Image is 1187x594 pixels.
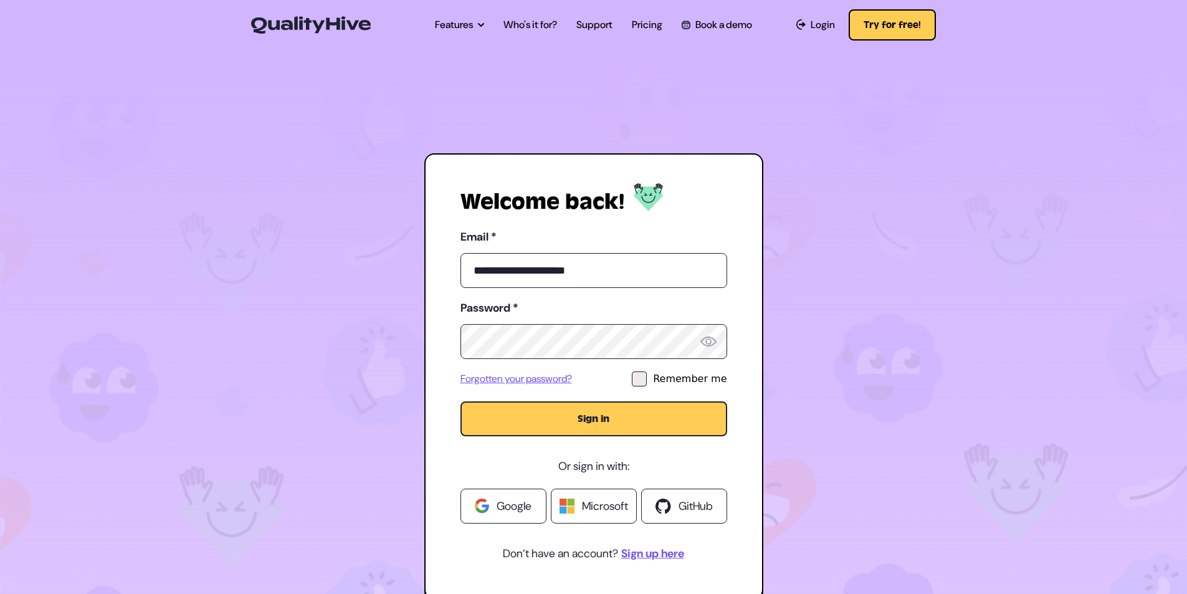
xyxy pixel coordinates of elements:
img: Reveal Password [700,337,717,347]
div: Remember me [653,371,727,386]
img: Github [655,499,671,514]
a: Support [576,17,613,32]
a: GitHub [641,489,727,524]
a: Login [796,17,836,32]
h1: Welcome back! [460,189,624,214]
p: Don’t have an account? [460,544,727,563]
span: Microsoft [582,497,628,515]
span: Google [497,497,532,515]
button: Try for free! [849,9,936,41]
a: Book a demo [682,17,751,32]
label: Password * [460,298,727,318]
img: QualityHive - Bug Tracking Tool [251,16,371,34]
label: Email * [460,227,727,247]
a: Sign up here [621,544,684,563]
a: Features [435,17,484,32]
img: Windows [560,499,574,514]
span: Login [811,17,835,32]
p: Or sign in with: [460,456,727,476]
img: Google [475,499,489,514]
a: Google [460,489,546,524]
a: Who's it for? [503,17,557,32]
img: Book a QualityHive Demo [682,21,690,29]
a: Forgotten your password? [460,371,572,386]
a: Pricing [632,17,662,32]
a: Microsoft [551,489,637,524]
button: Sign in [460,401,727,436]
img: Log in to QualityHive [634,183,664,211]
span: GitHub [679,497,713,515]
